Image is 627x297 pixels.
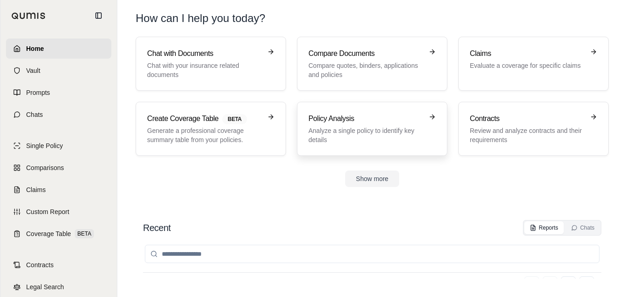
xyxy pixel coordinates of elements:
button: Show more [345,170,400,187]
a: Vault [6,60,111,81]
p: Generate a professional coverage summary table from your policies. [147,126,262,144]
a: Coverage TableBETA [6,224,111,244]
h3: Policy Analysis [308,113,423,124]
span: Comparisons [26,163,64,172]
span: Single Policy [26,141,63,150]
a: ContractsReview and analyze contracts and their requirements [458,102,609,156]
a: Chats [6,104,111,125]
a: Chat with DocumentsChat with your insurance related documents [136,37,286,91]
span: BETA [75,229,94,238]
span: Custom Report [26,207,69,216]
a: Compare DocumentsCompare quotes, binders, applications and policies [297,37,447,91]
span: BETA [222,114,247,124]
a: Create Coverage TableBETAGenerate a professional coverage summary table from your policies. [136,102,286,156]
p: Compare quotes, binders, applications and policies [308,61,423,79]
a: Legal Search [6,277,111,297]
a: Policy AnalysisAnalyze a single policy to identify key details [297,102,447,156]
span: Coverage Table [26,229,71,238]
img: Qumis Logo [11,12,46,19]
span: Legal Search [26,282,64,291]
span: Home [26,44,44,53]
button: Chats [566,221,600,234]
a: Claims [6,180,111,200]
a: Contracts [6,255,111,275]
a: Custom Report [6,202,111,222]
h2: Recent [143,221,170,234]
a: Single Policy [6,136,111,156]
h3: Chat with Documents [147,48,262,59]
h3: Compare Documents [308,48,423,59]
button: Collapse sidebar [91,8,106,23]
a: Comparisons [6,158,111,178]
a: Prompts [6,82,111,103]
span: Vault [26,66,40,75]
span: Chats [26,110,43,119]
h1: How can I help you today? [136,11,265,26]
h3: Contracts [470,113,584,124]
p: Evaluate a coverage for specific claims [470,61,584,70]
h3: Create Coverage Table [147,113,262,124]
h3: Claims [470,48,584,59]
p: Chat with your insurance related documents [147,61,262,79]
div: Chats [571,224,594,231]
button: Reports [524,221,564,234]
a: ClaimsEvaluate a coverage for specific claims [458,37,609,91]
a: Home [6,38,111,59]
span: Claims [26,185,46,194]
p: Analyze a single policy to identify key details [308,126,423,144]
span: Prompts [26,88,50,97]
div: Reports [530,224,558,231]
p: Review and analyze contracts and their requirements [470,126,584,144]
span: Contracts [26,260,54,269]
